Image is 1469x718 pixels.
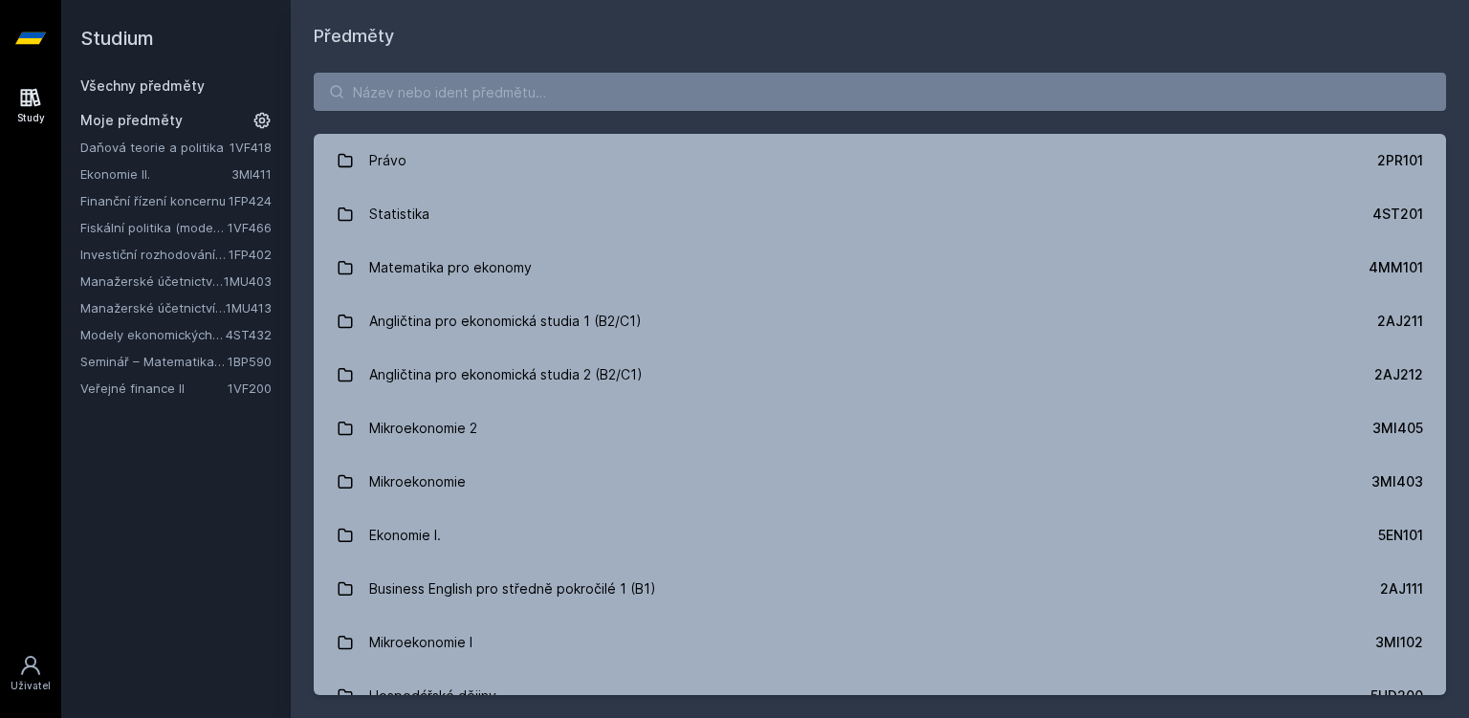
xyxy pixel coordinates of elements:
[1374,365,1423,384] div: 2AJ212
[80,352,228,371] a: Seminář – Matematika pro finance
[226,300,272,315] a: 1MU413
[369,302,642,340] div: Angličtina pro ekonomická studia 1 (B2/C1)
[80,272,224,291] a: Manažerské účetnictví II.
[4,76,57,135] a: Study
[228,381,272,396] a: 1VF200
[229,193,272,208] a: 1FP424
[1370,686,1423,706] div: 5HD200
[314,294,1446,348] a: Angličtina pro ekonomická studia 1 (B2/C1) 2AJ211
[369,195,429,233] div: Statistika
[369,463,466,501] div: Mikroekonomie
[80,379,228,398] a: Veřejné finance II
[314,73,1446,111] input: Název nebo ident předmětu…
[314,134,1446,187] a: Právo 2PR101
[1372,205,1423,224] div: 4ST201
[80,111,183,130] span: Moje předměty
[314,509,1446,562] a: Ekonomie I. 5EN101
[314,455,1446,509] a: Mikroekonomie 3MI403
[229,247,272,262] a: 1FP402
[80,164,231,184] a: Ekonomie II.
[369,409,477,447] div: Mikroekonomie 2
[1380,579,1423,598] div: 2AJ111
[4,644,57,703] a: Uživatel
[369,141,406,180] div: Právo
[80,245,229,264] a: Investiční rozhodování a dlouhodobé financování
[226,327,272,342] a: 4ST432
[314,187,1446,241] a: Statistika 4ST201
[314,23,1446,50] h1: Předměty
[231,166,272,182] a: 3MI411
[369,677,496,715] div: Hospodářské dějiny
[369,356,643,394] div: Angličtina pro ekonomická studia 2 (B2/C1)
[80,77,205,94] a: Všechny předměty
[369,570,656,608] div: Business English pro středně pokročilé 1 (B1)
[314,562,1446,616] a: Business English pro středně pokročilé 1 (B1) 2AJ111
[1372,419,1423,438] div: 3MI405
[314,241,1446,294] a: Matematika pro ekonomy 4MM101
[11,679,51,693] div: Uživatel
[1375,633,1423,652] div: 3MI102
[80,191,229,210] a: Finanční řízení koncernu
[314,348,1446,402] a: Angličtina pro ekonomická studia 2 (B2/C1) 2AJ212
[17,111,45,125] div: Study
[369,249,532,287] div: Matematika pro ekonomy
[314,616,1446,669] a: Mikroekonomie I 3MI102
[228,220,272,235] a: 1VF466
[80,218,228,237] a: Fiskální politika (moderní trendy a případové studie) (anglicky)
[1378,526,1423,545] div: 5EN101
[80,325,226,344] a: Modely ekonomických a finančních časových řad
[1369,258,1423,277] div: 4MM101
[1371,472,1423,491] div: 3MI403
[1377,151,1423,170] div: 2PR101
[1377,312,1423,331] div: 2AJ211
[228,354,272,369] a: 1BP590
[80,138,230,157] a: Daňová teorie a politika
[80,298,226,317] a: Manažerské účetnictví pro vedlejší specializaci
[224,273,272,289] a: 1MU403
[369,623,472,662] div: Mikroekonomie I
[230,140,272,155] a: 1VF418
[314,402,1446,455] a: Mikroekonomie 2 3MI405
[369,516,441,555] div: Ekonomie I.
